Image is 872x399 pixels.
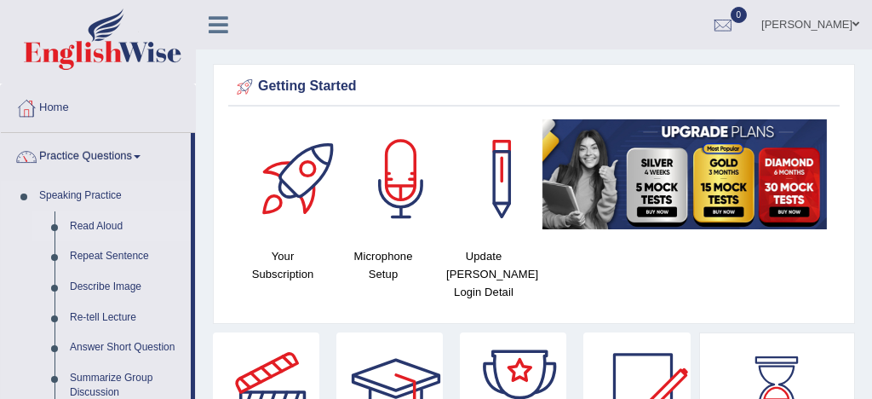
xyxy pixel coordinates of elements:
h4: Microphone Setup [341,247,425,283]
span: 0 [731,7,748,23]
a: Practice Questions [1,133,191,176]
a: Repeat Sentence [62,241,191,272]
a: Home [1,84,195,127]
a: Read Aloud [62,211,191,242]
h4: Update [PERSON_NAME] Login Detail [442,247,525,301]
a: Describe Image [62,272,191,303]
div: Getting Started [232,74,835,100]
img: small5.jpg [542,119,827,229]
a: Speaking Practice [32,181,191,211]
a: Answer Short Question [62,332,191,363]
a: Re-tell Lecture [62,303,191,333]
h4: Your Subscription [241,247,324,283]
